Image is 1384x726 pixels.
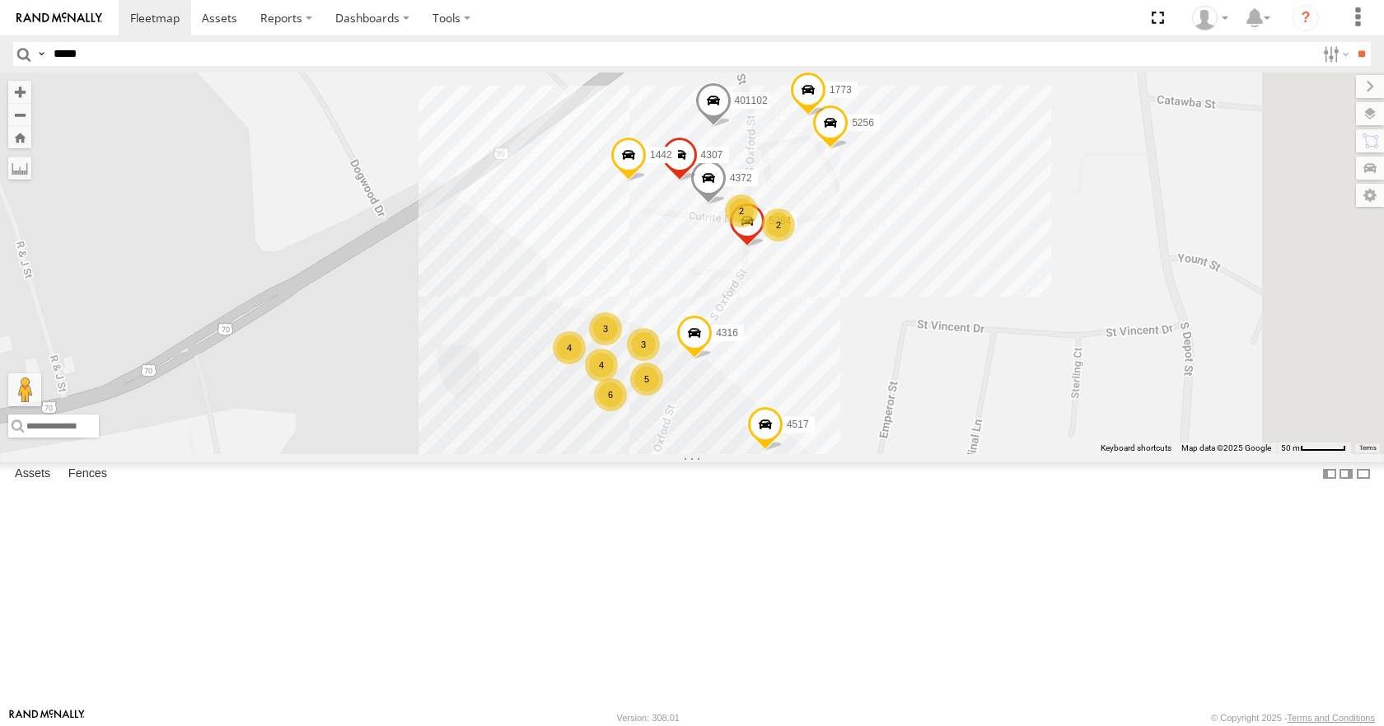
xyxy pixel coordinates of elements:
div: 4 [585,349,618,382]
span: 4307 [701,149,723,161]
button: Zoom Home [8,126,31,148]
span: 4316 [716,327,738,339]
span: 1773 [830,84,852,96]
div: 6 [594,378,627,411]
div: Version: 308.01 [617,713,680,723]
label: Hide Summary Table [1355,462,1372,486]
label: Dock Summary Table to the Right [1338,462,1354,486]
label: Search Filter Options [1316,42,1352,66]
label: Search Query [35,42,48,66]
a: Terms (opens in new tab) [1359,444,1377,451]
div: 5 [630,363,663,396]
div: 4 [553,331,586,364]
div: 2 [725,194,758,227]
span: 4372 [730,173,752,185]
div: Summer Walker [1186,6,1234,30]
span: Map data ©2025 Google [1181,443,1271,452]
span: 5256 [852,117,874,129]
button: Keyboard shortcuts [1101,443,1171,454]
button: Drag Pegman onto the map to open Street View [8,373,41,406]
div: © Copyright 2025 - [1211,713,1375,723]
a: Visit our Website [9,710,85,726]
div: 3 [627,328,660,361]
span: 1442 [650,149,672,161]
img: rand-logo.svg [16,12,102,24]
label: Fences [60,463,115,486]
i: ? [1293,5,1319,31]
button: Zoom in [8,81,31,103]
label: Assets [7,463,58,486]
span: 50 m [1281,443,1300,452]
a: Terms and Conditions [1288,713,1375,723]
div: 3 [589,312,622,345]
label: Measure [8,157,31,180]
button: Map Scale: 50 m per 52 pixels [1276,443,1351,454]
span: 4517 [787,419,809,430]
div: 2 [762,208,795,241]
button: Zoom out [8,103,31,126]
label: Dock Summary Table to the Left [1321,462,1338,486]
span: 401102 [735,96,768,107]
label: Map Settings [1356,184,1384,207]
